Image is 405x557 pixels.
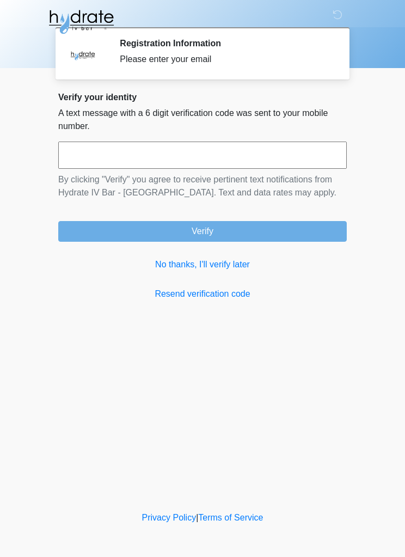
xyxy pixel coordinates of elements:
[120,53,330,66] div: Please enter your email
[58,221,347,242] button: Verify
[142,513,197,522] a: Privacy Policy
[58,173,347,199] p: By clicking "Verify" you agree to receive pertinent text notifications from Hydrate IV Bar - [GEO...
[66,38,99,71] img: Agent Avatar
[196,513,198,522] a: |
[58,107,347,133] p: A text message with a 6 digit verification code was sent to your mobile number.
[58,287,347,301] a: Resend verification code
[58,92,347,102] h2: Verify your identity
[198,513,263,522] a: Terms of Service
[47,8,115,35] img: Hydrate IV Bar - Glendale Logo
[58,258,347,271] a: No thanks, I'll verify later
